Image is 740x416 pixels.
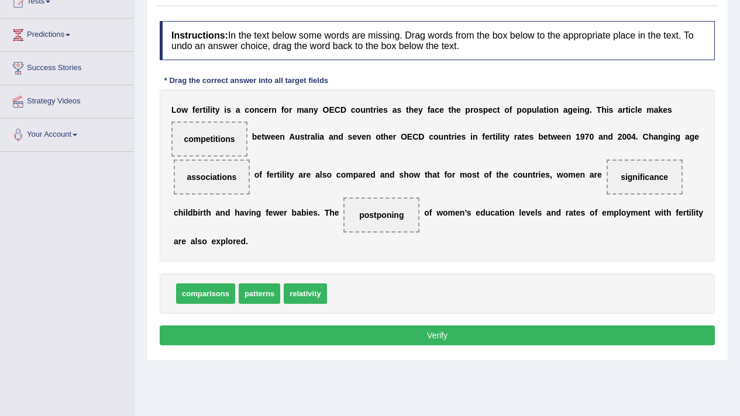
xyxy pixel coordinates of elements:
[210,105,212,115] b: i
[198,208,200,217] b: i
[649,132,654,141] b: h
[517,105,522,115] b: p
[348,132,353,141] b: s
[215,105,220,115] b: y
[418,132,424,141] b: D
[418,105,423,115] b: y
[589,132,594,141] b: 0
[284,208,287,217] b: r
[628,105,631,115] b: i
[585,132,590,141] b: 7
[490,132,493,141] b: r
[199,105,202,115] b: r
[635,105,638,115] b: l
[414,170,420,179] b: w
[517,132,522,141] b: a
[550,170,552,179] b: ,
[171,30,228,40] b: Instructions:
[301,208,307,217] b: b
[489,170,492,179] b: f
[297,208,301,217] b: a
[303,170,306,179] b: r
[622,132,627,141] b: 0
[271,105,277,115] b: n
[522,105,527,115] b: o
[497,105,500,115] b: t
[313,208,318,217] b: s
[366,132,371,141] b: n
[499,170,504,179] b: h
[363,170,366,179] b: r
[269,105,271,115] b: r
[274,170,277,179] b: r
[353,170,359,179] b: p
[622,105,625,115] b: r
[245,105,249,115] b: c
[381,132,384,141] b: t
[351,105,356,115] b: c
[412,132,418,141] b: C
[576,132,580,141] b: 1
[329,105,334,115] b: E
[220,208,225,217] b: n
[430,105,435,115] b: a
[539,105,543,115] b: a
[401,132,407,141] b: O
[1,19,134,48] a: Predictions
[300,132,305,141] b: s
[443,132,449,141] b: n
[160,75,333,86] div: * Drag the correct answer into all target fields
[553,105,559,115] b: n
[460,170,467,179] b: m
[249,105,254,115] b: o
[456,105,461,115] b: e
[477,170,480,179] b: t
[518,170,523,179] b: o
[200,208,203,217] b: r
[608,132,613,141] b: d
[289,105,292,115] b: r
[322,170,327,179] b: s
[341,170,346,179] b: o
[171,105,177,115] b: L
[568,170,575,179] b: m
[287,170,290,179] b: t
[618,105,622,115] b: a
[694,132,699,141] b: e
[160,21,715,60] h4: In the text below some words are missing. Drag words from the box below to the appropriate place ...
[315,170,320,179] b: a
[397,105,401,115] b: s
[462,132,466,141] b: s
[433,132,439,141] b: o
[264,132,271,141] b: w
[510,105,512,115] b: f
[638,105,642,115] b: e
[580,105,585,115] b: n
[598,132,603,141] b: a
[205,105,208,115] b: i
[362,132,366,141] b: e
[373,105,376,115] b: r
[376,132,381,141] b: o
[670,132,676,141] b: n
[358,170,363,179] b: a
[580,132,585,141] b: 9
[298,170,303,179] b: a
[208,105,210,115] b: l
[224,105,226,115] b: i
[378,105,383,115] b: e
[212,105,215,115] b: t
[327,170,332,179] b: o
[388,132,393,141] b: e
[472,170,477,179] b: s
[528,170,533,179] b: n
[289,132,295,141] b: A
[668,132,670,141] b: i
[254,105,260,115] b: n
[203,105,206,115] b: t
[496,170,499,179] b: t
[425,170,428,179] b: t
[452,170,455,179] b: r
[1,85,134,115] a: Strategy Videos
[333,132,339,141] b: n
